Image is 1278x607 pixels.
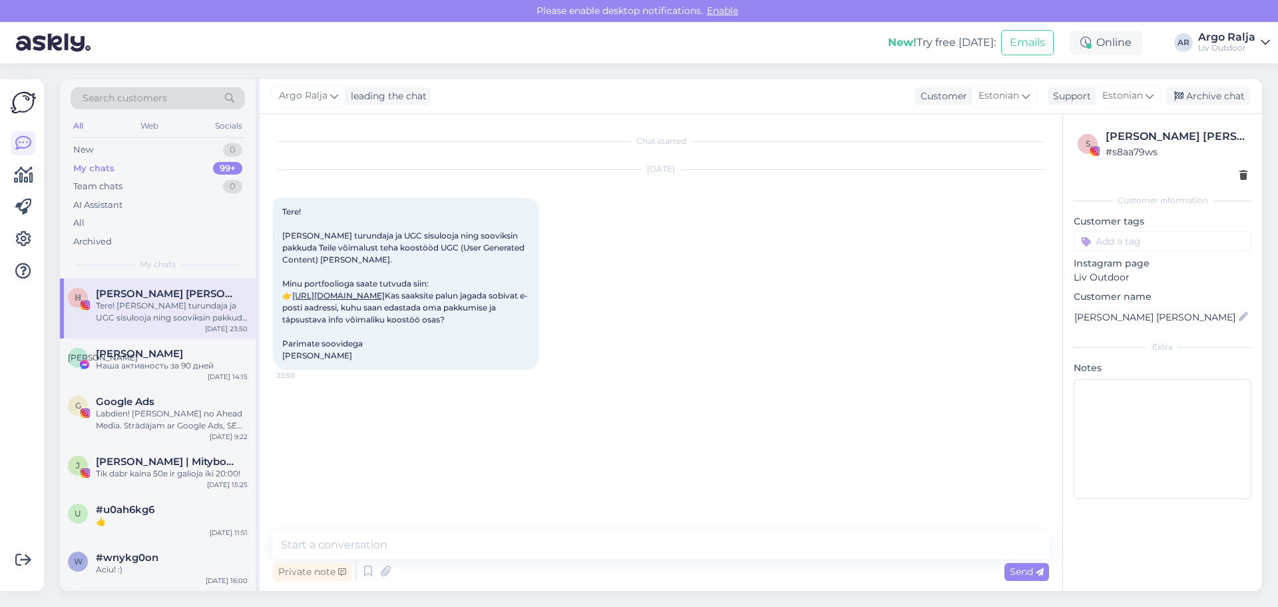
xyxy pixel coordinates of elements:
input: Add name [1074,310,1236,324]
span: Argo Ralja [279,89,327,103]
div: All [73,217,85,230]
div: AR [1174,33,1193,52]
div: Labdien! [PERSON_NAME] no Ahead Media. Strādājam ar Google Ads, SEO un mājaslapu izveidi un uzlab... [96,408,248,432]
div: Chat started [273,135,1049,147]
div: [DATE] 9:22 [210,432,248,442]
div: [PERSON_NAME] [PERSON_NAME] [1106,129,1247,145]
div: My chats [73,162,114,175]
span: s [1086,139,1090,149]
span: Send [1010,566,1044,578]
span: Estonian [978,89,1019,103]
p: Customer tags [1074,215,1251,229]
div: Try free [DATE]: [888,35,996,51]
div: Private note [273,563,351,581]
div: 👍 [96,516,248,528]
div: Tere! [PERSON_NAME] turundaja ja UGC sisulooja ning sooviksin pakkuda Teile võimalust teha koostö... [96,300,248,324]
div: Customer [915,89,967,103]
div: 99+ [213,162,242,175]
span: My chats [140,259,176,271]
div: Team chats [73,180,122,193]
span: 23:50 [277,370,327,380]
input: Add a tag [1074,231,1251,251]
span: u [75,508,81,518]
div: Online [1070,31,1142,55]
span: Tere! [PERSON_NAME] turundaja ja UGC sisulooja ning sooviksin pakkuda Teile võimalust teha koostö... [282,207,528,360]
div: [DATE] 14:15 [208,372,248,382]
p: Liv Outdoor [1074,271,1251,285]
div: Customer information [1074,195,1251,207]
div: leading the chat [345,89,427,103]
div: Support [1048,89,1091,103]
span: ℍ𝕖𝕝𝕖𝕟𝕖 𝕄𝕒𝕣𝕚𝕖 [96,288,234,300]
div: Aciu! :) [96,564,248,576]
p: Customer name [1074,290,1251,304]
div: [DATE] 16:00 [206,576,248,586]
div: Archive chat [1166,87,1250,105]
img: Askly Logo [11,90,36,115]
span: #u0ah6kg6 [96,504,154,516]
span: Google Ads [96,396,154,408]
div: 0 [223,143,242,157]
span: J [76,460,80,470]
div: [DATE] [273,163,1049,175]
span: ℍ [75,293,81,303]
div: Tik dabr kaina 50e ir galioja iki 20:00! [96,468,248,480]
div: Extra [1074,341,1251,353]
span: w [74,556,83,566]
span: G [75,400,81,410]
span: Александр Коробов [96,348,183,360]
div: Socials [212,117,245,135]
a: Argo RaljaLiv Outdoor [1198,32,1270,53]
div: # s8aa79ws [1106,145,1247,159]
div: [DATE] 15:25 [207,480,248,490]
span: Jacinta Baltauskaitė | Mitybos specialistė | SUPER MAMA 🚀 [96,456,234,468]
span: #wnykg0on [96,552,158,564]
div: Наша активность за 90 дней [96,360,248,372]
div: AI Assistant [73,199,122,212]
button: Emails [1001,30,1054,55]
div: Web [138,117,161,135]
div: [DATE] 11:51 [210,528,248,538]
span: Estonian [1102,89,1143,103]
div: Liv Outdoor [1198,43,1255,53]
p: Notes [1074,361,1251,375]
span: [PERSON_NAME] [68,352,138,362]
b: New! [888,36,917,49]
div: Argo Ralja [1198,32,1255,43]
span: Search customers [83,91,167,105]
span: Enable [703,5,742,17]
div: New [73,143,93,157]
div: Archived [73,235,112,249]
p: Instagram page [1074,257,1251,271]
div: 0 [223,180,242,193]
a: [URL][DOMAIN_NAME] [292,291,385,301]
div: [DATE] 23:50 [205,324,248,334]
div: All [71,117,86,135]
